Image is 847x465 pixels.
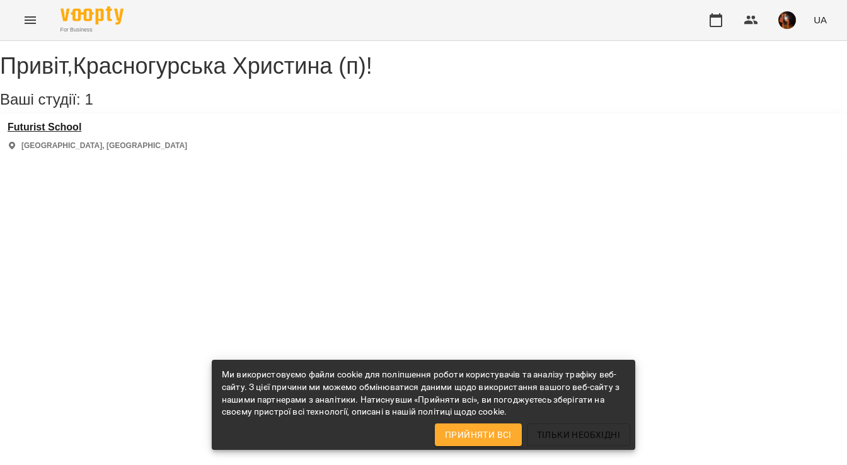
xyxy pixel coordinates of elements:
span: UA [814,13,827,26]
span: 1 [84,91,93,108]
a: Futurist School [8,122,187,133]
button: Menu [15,5,45,35]
span: For Business [60,26,124,34]
img: 6e701af36e5fc41b3ad9d440b096a59c.jpg [778,11,796,29]
p: [GEOGRAPHIC_DATA], [GEOGRAPHIC_DATA] [21,141,187,151]
button: UA [809,8,832,32]
img: Voopty Logo [60,6,124,25]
